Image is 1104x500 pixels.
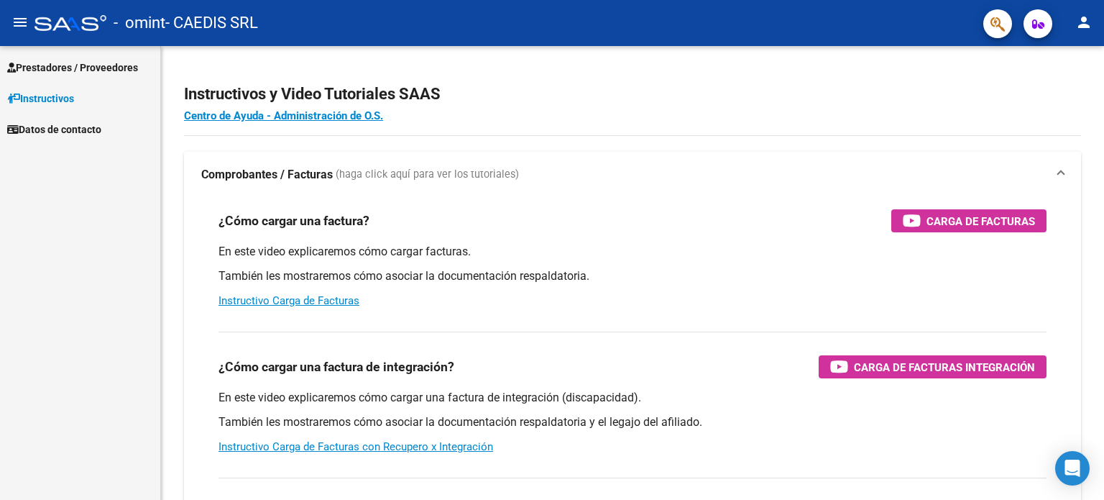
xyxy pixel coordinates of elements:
p: También les mostraremos cómo asociar la documentación respaldatoria y el legajo del afiliado. [218,414,1046,430]
h2: Instructivos y Video Tutoriales SAAS [184,81,1081,108]
mat-icon: person [1075,14,1092,31]
h3: ¿Cómo cargar una factura? [218,211,369,231]
span: Carga de Facturas [926,212,1035,230]
span: - omint [114,7,165,39]
a: Instructivo Carga de Facturas [218,294,359,307]
mat-expansion-panel-header: Comprobantes / Facturas (haga click aquí para ver los tutoriales) [184,152,1081,198]
a: Centro de Ayuda - Administración de O.S. [184,109,383,122]
span: - CAEDIS SRL [165,7,258,39]
mat-icon: menu [11,14,29,31]
a: Instructivo Carga de Facturas con Recupero x Integración [218,440,493,453]
span: Carga de Facturas Integración [854,358,1035,376]
span: (haga click aquí para ver los tutoriales) [336,167,519,183]
strong: Comprobantes / Facturas [201,167,333,183]
span: Prestadores / Proveedores [7,60,138,76]
span: Datos de contacto [7,122,101,137]
p: En este video explicaremos cómo cargar facturas. [218,244,1046,260]
div: Open Intercom Messenger [1055,451,1090,486]
h3: ¿Cómo cargar una factura de integración? [218,357,454,377]
button: Carga de Facturas [891,209,1046,232]
p: También les mostraremos cómo asociar la documentación respaldatoria. [218,268,1046,284]
p: En este video explicaremos cómo cargar una factura de integración (discapacidad). [218,390,1046,406]
button: Carga de Facturas Integración [819,355,1046,378]
span: Instructivos [7,91,74,106]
